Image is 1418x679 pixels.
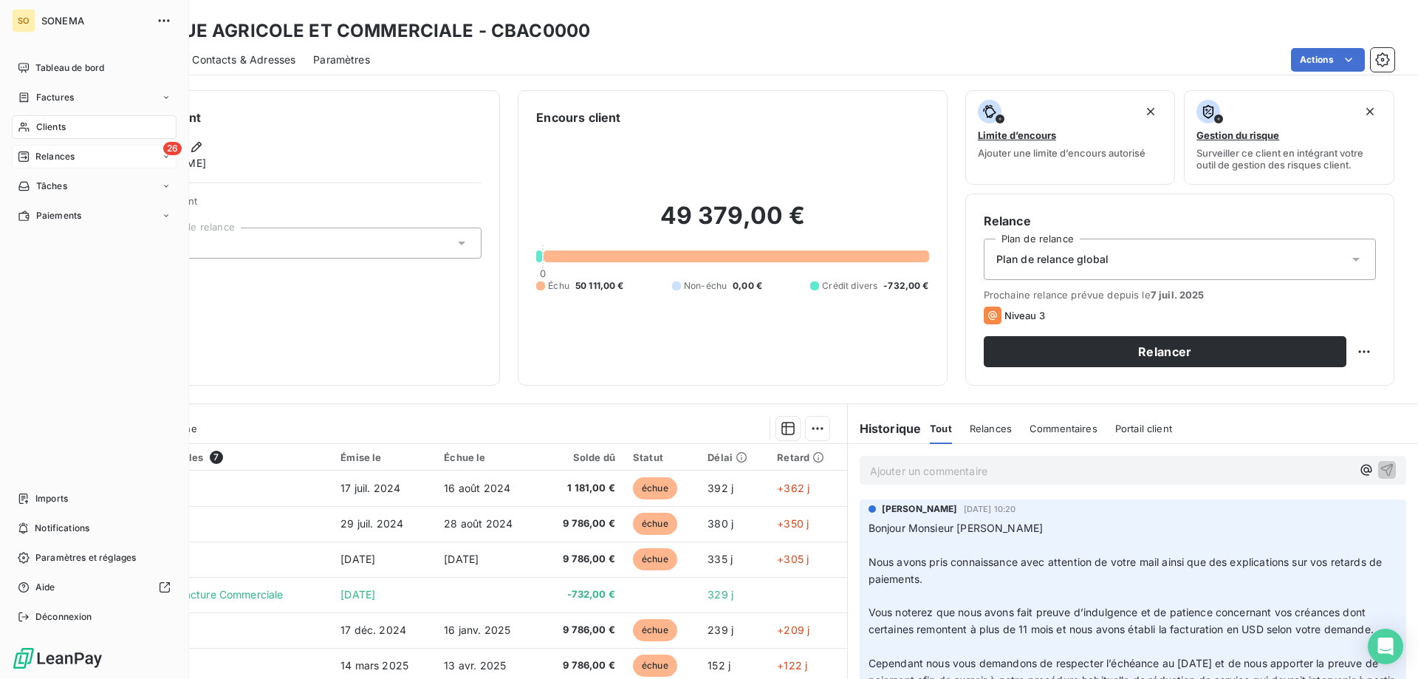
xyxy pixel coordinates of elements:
[12,115,177,139] a: Clients
[549,451,615,463] div: Solde dû
[444,451,530,463] div: Échue le
[163,142,182,155] span: 26
[869,522,1044,534] span: Bonjour Monsieur [PERSON_NAME]
[340,624,406,636] span: 17 déc. 2024
[210,451,223,464] span: 7
[984,289,1376,301] span: Prochaine relance prévue depuis le
[12,56,177,80] a: Tableau de bord
[444,517,513,530] span: 28 août 2024
[1291,48,1365,72] button: Actions
[35,610,92,624] span: Déconnexion
[1115,423,1172,434] span: Portail client
[978,129,1056,141] span: Limite d’encours
[777,517,809,530] span: +350 j
[984,212,1376,230] h6: Relance
[549,658,615,673] span: 9 786,00 €
[1368,629,1403,664] div: Open Intercom Messenger
[444,659,506,672] span: 13 avr. 2025
[444,482,510,494] span: 16 août 2024
[313,52,370,67] span: Paramètres
[35,551,136,564] span: Paramètres et réglages
[1196,147,1382,171] span: Surveiller ce client en intégrant votre outil de gestion des risques client.
[964,505,1016,513] span: [DATE] 10:20
[340,482,400,494] span: 17 juil. 2024
[708,588,733,601] span: 329 j
[12,487,177,511] a: Imports
[36,120,66,134] span: Clients
[444,553,479,565] span: [DATE]
[36,209,81,222] span: Paiements
[35,581,55,594] span: Aide
[12,576,177,599] a: Aide
[192,52,295,67] span: Contacts & Adresses
[540,267,546,279] span: 0
[777,553,809,565] span: +305 j
[633,451,690,463] div: Statut
[869,556,1386,585] span: Nous avons pris connaissance avec attention de votre mail ainsi que des explications sur vos reta...
[848,420,922,437] h6: Historique
[536,109,620,126] h6: Encours client
[883,279,928,293] span: -732,00 €
[996,252,1109,267] span: Plan de relance global
[684,279,727,293] span: Non-échu
[36,180,67,193] span: Tâches
[708,659,730,672] span: 152 j
[549,552,615,567] span: 9 786,00 €
[112,451,323,464] div: Pièces comptables
[882,502,958,516] span: [PERSON_NAME]
[822,279,877,293] span: Crédit divers
[708,451,759,463] div: Délai
[36,91,74,104] span: Factures
[733,279,762,293] span: 0,00 €
[12,646,103,670] img: Logo LeanPay
[970,423,1012,434] span: Relances
[708,482,733,494] span: 392 j
[633,548,677,570] span: échue
[548,279,569,293] span: Échu
[340,659,408,672] span: 14 mars 2025
[549,516,615,531] span: 9 786,00 €
[549,481,615,496] span: 1 181,00 €
[549,587,615,602] span: -732,00 €
[119,195,482,216] span: Propriétés Client
[633,477,677,499] span: échue
[777,482,809,494] span: +362 j
[112,588,284,601] span: BAC F24070 Facture Commerciale
[12,204,177,228] a: Paiements
[930,423,952,434] span: Tout
[633,619,677,641] span: échue
[130,18,590,44] h3: BANQUE AGRICOLE ET COMMERCIALE - CBAC0000
[12,86,177,109] a: Factures
[1004,310,1045,321] span: Niveau 3
[575,279,624,293] span: 50 111,00 €
[35,492,68,505] span: Imports
[12,546,177,570] a: Paramètres et réglages
[340,451,426,463] div: Émise le
[89,109,482,126] h6: Informations client
[35,61,104,75] span: Tableau de bord
[340,517,403,530] span: 29 juil. 2024
[1151,289,1205,301] span: 7 juil. 2025
[633,513,677,535] span: échue
[708,624,733,636] span: 239 j
[965,90,1176,185] button: Limite d’encoursAjouter une limite d’encours autorisé
[35,150,75,163] span: Relances
[12,9,35,33] div: SO
[340,553,375,565] span: [DATE]
[777,624,809,636] span: +209 j
[869,606,1374,635] span: Vous noterez que nous avons fait preuve d’indulgence et de patience concernant vos créances dont ...
[777,659,807,672] span: +122 j
[35,522,89,535] span: Notifications
[536,201,928,245] h2: 49 379,00 €
[708,517,733,530] span: 380 j
[633,655,677,677] span: échue
[708,553,733,565] span: 335 j
[12,174,177,198] a: Tâches
[444,624,510,636] span: 16 janv. 2025
[12,145,177,168] a: 26Relances
[549,623,615,638] span: 9 786,00 €
[984,336,1346,367] button: Relancer
[1196,129,1279,141] span: Gestion du risque
[978,147,1145,159] span: Ajouter une limite d’encours autorisé
[777,451,838,463] div: Retard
